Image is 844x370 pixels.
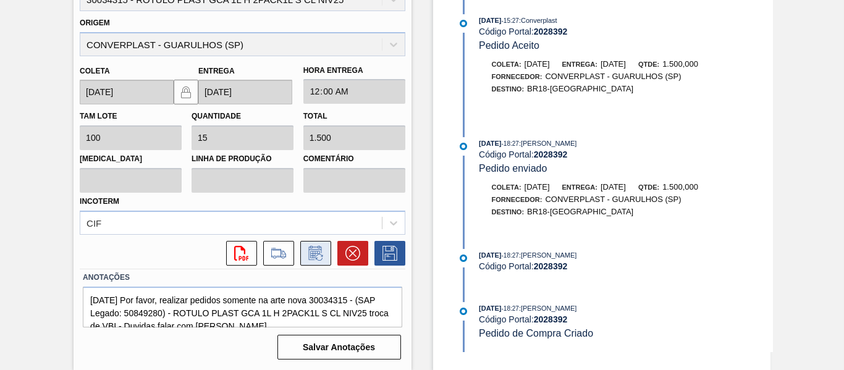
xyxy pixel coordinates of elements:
span: - 18:27 [502,252,519,259]
div: Salvar Pedido [368,241,405,266]
strong: 2028392 [534,314,568,324]
span: BR18-[GEOGRAPHIC_DATA] [527,84,633,93]
label: Linha de Produção [192,150,293,168]
label: [MEDICAL_DATA] [80,150,182,168]
div: Ir para Composição de Carga [257,241,294,266]
label: Comentário [303,150,405,168]
span: CONVERPLAST - GUARULHOS (SP) [545,195,681,204]
span: Pedido de Compra Criado [479,328,593,338]
div: Abrir arquivo PDF [220,241,257,266]
span: [DATE] [601,182,626,191]
span: Fornecedor: [492,196,542,203]
div: Cancelar pedido [331,241,368,266]
span: - 15:27 [502,17,519,24]
span: : [PERSON_NAME] [519,251,577,259]
span: - 18:27 [502,305,519,312]
span: - 18:27 [502,140,519,147]
img: atual [460,143,467,150]
strong: 2028392 [534,27,568,36]
button: locked [174,80,198,104]
span: Pedido Aceito [479,40,539,51]
span: Fornecedor: [492,73,542,80]
label: Hora Entrega [303,62,405,80]
label: Tam lote [80,112,117,120]
span: [DATE] [525,59,550,69]
span: : [PERSON_NAME] [519,140,577,147]
span: Pedido enviado [479,163,547,174]
strong: 2028392 [534,261,568,271]
label: Quantidade [192,112,241,120]
span: [DATE] [479,251,501,259]
img: atual [460,20,467,27]
span: [DATE] [525,182,550,191]
div: Informar alteração no pedido [294,241,331,266]
span: Destino: [492,85,525,93]
span: CONVERPLAST - GUARULHOS (SP) [545,72,681,81]
button: Salvar Anotações [277,335,401,359]
input: dd/mm/yyyy [80,80,174,104]
span: [DATE] [479,17,501,24]
span: Coleta: [492,61,521,68]
span: : [PERSON_NAME] [519,305,577,312]
label: Entrega [198,67,235,75]
label: Total [303,112,327,120]
span: Destino: [492,208,525,216]
span: Entrega: [562,183,597,191]
span: BR18-[GEOGRAPHIC_DATA] [527,207,633,216]
span: [DATE] [479,305,501,312]
span: [DATE] [601,59,626,69]
span: Entrega: [562,61,597,68]
span: : Converplast [519,17,557,24]
strong: 2028392 [534,149,568,159]
div: Código Portal: [479,261,772,271]
img: atual [460,254,467,262]
img: atual [460,308,467,315]
label: Origem [80,19,110,27]
div: Código Portal: [479,149,772,159]
span: Coleta: [492,183,521,191]
label: Anotações [83,269,402,287]
span: 1.500,000 [662,182,698,191]
label: Incoterm [80,197,119,206]
span: [DATE] [479,140,501,147]
input: dd/mm/yyyy [198,80,292,104]
div: CIF [87,217,101,228]
img: locked [179,85,193,99]
div: Código Portal: [479,27,772,36]
div: Código Portal: [479,314,772,324]
textarea: [DATE] Por favor, realizar pedidos somente na arte nova 30034315 - (SAP Legado: 50849280) - ROTUL... [83,287,402,327]
span: Qtde: [638,183,659,191]
span: Qtde: [638,61,659,68]
label: Coleta [80,67,109,75]
span: 1.500,000 [662,59,698,69]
